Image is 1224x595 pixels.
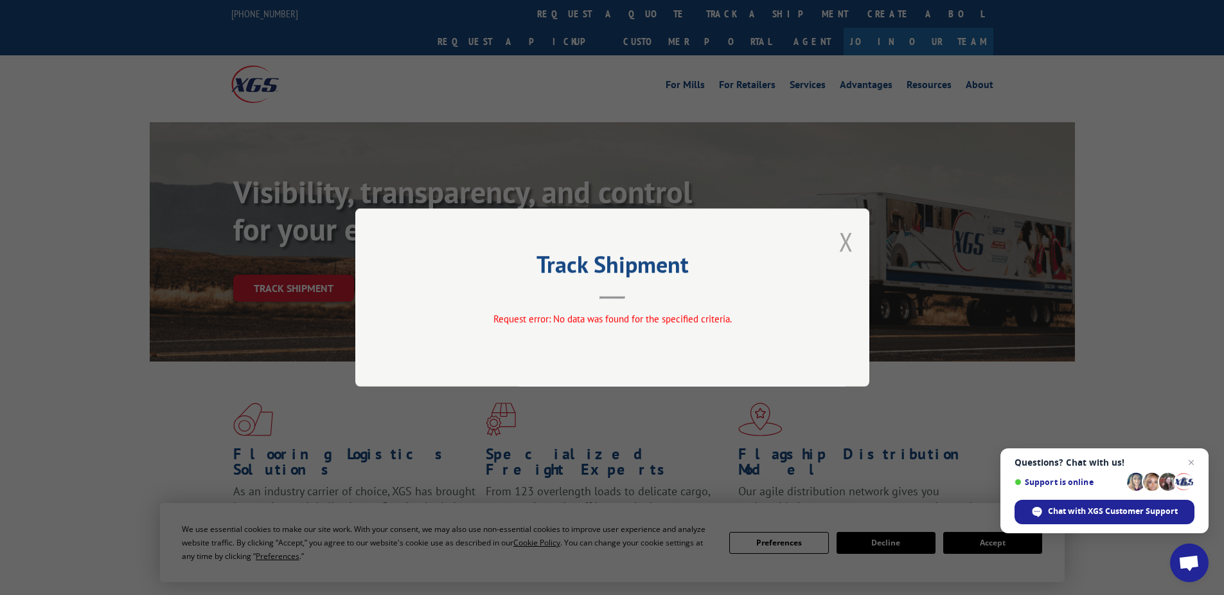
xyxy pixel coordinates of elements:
[839,224,853,259] button: Close modal
[1015,500,1194,524] span: Chat with XGS Customer Support
[1015,457,1194,468] span: Questions? Chat with us!
[1170,544,1209,582] a: Open chat
[1048,506,1178,517] span: Chat with XGS Customer Support
[493,313,731,325] span: Request error: No data was found for the specified criteria.
[420,255,805,280] h2: Track Shipment
[1015,477,1122,487] span: Support is online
